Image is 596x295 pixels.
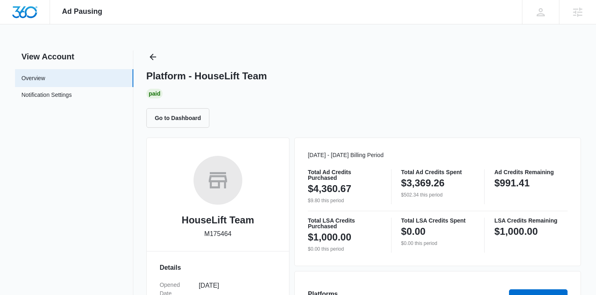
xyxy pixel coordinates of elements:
[15,50,133,63] h2: View Account
[308,245,381,253] p: $0.00 this period
[160,263,276,273] h3: Details
[401,177,445,190] p: $3,369.26
[146,70,267,82] h1: Platform - HouseLift Team
[308,151,568,160] p: [DATE] - [DATE] Billing Period
[308,197,381,204] p: $9.80 this period
[308,231,351,244] p: $1,000.00
[22,91,72,101] a: Notification Settings
[62,7,102,16] span: Ad Pausing
[401,191,474,199] p: $502.34 this period
[146,89,163,98] div: Paid
[494,218,568,223] p: LSA Credits Remaining
[494,177,530,190] p: $991.41
[204,229,232,239] p: M175464
[146,114,215,121] a: Go to Dashboard
[308,169,381,181] p: Total Ad Credits Purchased
[146,108,210,128] button: Go to Dashboard
[182,213,254,227] h2: HouseLift Team
[494,169,568,175] p: Ad Credits Remaining
[22,74,45,83] a: Overview
[308,218,381,229] p: Total LSA Credits Purchased
[401,240,474,247] p: $0.00 this period
[401,218,474,223] p: Total LSA Credits Spent
[308,182,351,195] p: $4,360.67
[401,225,426,238] p: $0.00
[146,50,159,63] button: Back
[401,169,474,175] p: Total Ad Credits Spent
[494,225,538,238] p: $1,000.00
